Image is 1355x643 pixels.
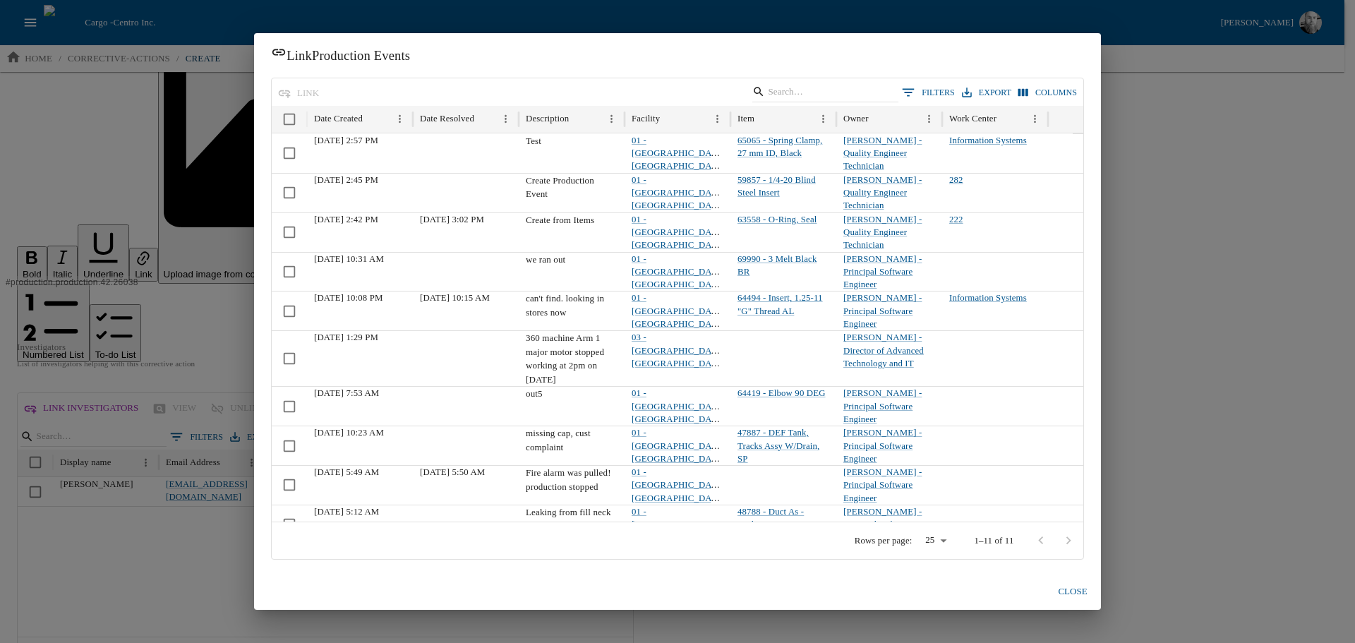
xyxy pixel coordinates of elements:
button: Menu [1025,109,1044,128]
a: 222 [949,215,963,224]
a: [PERSON_NAME] - Principal Software Engineer [843,388,922,424]
p: 360 machine Arm 1 major motor stopped working at 2pm on [DATE] [526,331,618,386]
button: Sort [570,109,589,128]
span: 01/29/2025 5:12 AM [314,507,379,517]
a: 01 - [GEOGRAPHIC_DATA], [GEOGRAPHIC_DATA] [632,175,728,211]
span: 08/26/2025 2:42 PM [314,215,378,224]
a: [PERSON_NAME] - Quality Engineer Technician [843,215,922,251]
a: [PERSON_NAME] - Principal Software Engineer [843,507,922,543]
a: 01 - [GEOGRAPHIC_DATA], [GEOGRAPHIC_DATA] [632,388,728,424]
a: 01 - [GEOGRAPHIC_DATA], [GEOGRAPHIC_DATA] [632,215,728,251]
a: [PERSON_NAME] - Principal Software Engineer [843,254,922,290]
p: 1–11 of 11 [974,534,1013,547]
p: Create Production Event [526,174,618,201]
a: 01 - [GEOGRAPHIC_DATA], [GEOGRAPHIC_DATA] [632,293,728,329]
p: out5 [526,387,618,401]
a: [PERSON_NAME] - Quality Engineer Technician [843,136,922,172]
span: 08/26/2025 3:02 PM [420,215,484,224]
a: [PERSON_NAME] - Principal Software Engineer [843,467,922,503]
p: Test [526,134,618,148]
span: 02/14/2025 1:29 PM [314,332,378,342]
a: [PERSON_NAME] - Director of Advanced Technology and IT [843,332,924,368]
p: Leaking from fill neck [526,505,618,519]
a: 01 - [GEOGRAPHIC_DATA], [GEOGRAPHIC_DATA] [632,467,728,503]
button: Sort [870,109,889,128]
a: 69990 - 3 Melt Black BR [737,254,817,277]
a: 64494 - Insert, 1.25-11 "G" Thread AL [737,293,823,316]
button: Menu [496,109,515,128]
a: 48788 - Duct As - Outlet, FP [737,507,804,529]
a: 59857 - 1/4-20 Blind Steel Insert [737,175,816,198]
button: Sort [364,109,383,128]
div: Date Resolved [420,114,474,124]
button: close [1050,579,1095,604]
span: 02/26/2025 10:31 AM [314,254,384,264]
div: Date Created [314,114,363,124]
a: [PERSON_NAME] - Quality Engineer Technician [843,175,922,211]
button: Export [958,83,1015,103]
button: Sort [756,109,775,128]
button: Menu [814,109,833,128]
button: Menu [708,109,727,128]
p: Rows per page: [855,534,913,547]
button: Sort [661,109,680,128]
button: Show filters [898,82,958,103]
p: can't find. looking in stores now [526,292,618,319]
div: Owner [843,114,869,124]
p: Create from Items [526,213,618,227]
input: Search… [768,83,878,102]
p: Fire alarm was pulled! production stopped [526,466,618,493]
button: Sort [998,109,1017,128]
a: 01 - [GEOGRAPHIC_DATA], [GEOGRAPHIC_DATA] [632,254,728,290]
div: Work Center [949,114,996,124]
button: Sort [476,109,495,128]
span: 08/26/2025 2:45 PM [314,175,378,185]
span: 08/26/2025 2:57 PM [314,136,378,145]
button: Menu [920,109,939,128]
div: Item [737,114,754,124]
div: Facility [632,114,660,124]
button: Menu [390,109,409,128]
a: 01 - [GEOGRAPHIC_DATA], [GEOGRAPHIC_DATA] [632,507,728,543]
a: 03 - [GEOGRAPHIC_DATA], [GEOGRAPHIC_DATA] [632,332,728,368]
a: 01 - [GEOGRAPHIC_DATA], [GEOGRAPHIC_DATA] [632,428,728,464]
a: 63558 - O-Ring, Seal [737,215,817,224]
a: Information Systems [949,293,1027,303]
span: 02/26/2025 10:15 AM [420,293,490,303]
span: 01/29/2025 10:23 AM [314,428,384,438]
span: 01/29/2025 5:50 AM [420,467,485,477]
p: we ran out [526,253,618,267]
span: 02/25/2025 10:08 PM [314,293,383,303]
a: [PERSON_NAME] - Principal Software Engineer [843,428,922,464]
a: 65065 - Spring Clamp, 27 mm ID, Black [737,136,822,158]
button: Select columns [1015,83,1080,103]
a: 64419 - Elbow 90 DEG [737,388,826,398]
a: Information Systems [949,136,1027,145]
div: Search [752,82,898,105]
p: missing cap, cust complaint [526,426,618,454]
span: 01/29/2025 5:49 AM [314,467,379,477]
button: Menu [602,109,621,128]
a: [PERSON_NAME] - Principal Software Engineer [843,293,922,329]
a: 47887 - DEF Tank, Tracks Assy W/Drain, SP [737,428,819,464]
h2: Link Production Events [254,33,1101,78]
a: 282 [949,175,963,185]
span: 02/05/2025 7:53 AM [314,388,379,398]
a: 01 - [GEOGRAPHIC_DATA], [GEOGRAPHIC_DATA] [632,136,728,172]
div: 25 [917,531,951,551]
div: Description [526,114,569,124]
